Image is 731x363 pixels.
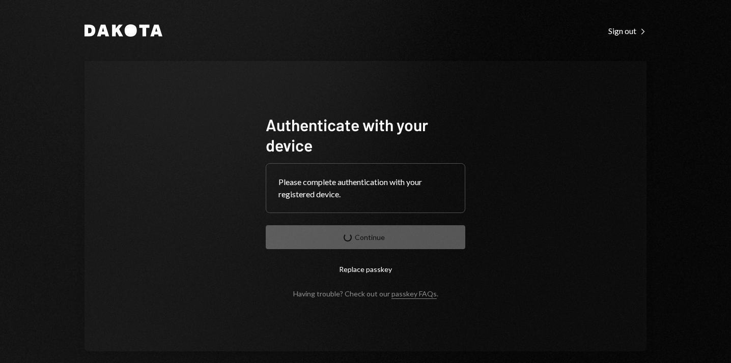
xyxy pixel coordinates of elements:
[608,26,646,36] div: Sign out
[266,257,465,281] button: Replace passkey
[391,289,437,299] a: passkey FAQs
[266,114,465,155] h1: Authenticate with your device
[293,289,438,298] div: Having trouble? Check out our .
[608,25,646,36] a: Sign out
[278,176,453,200] div: Please complete authentication with your registered device.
